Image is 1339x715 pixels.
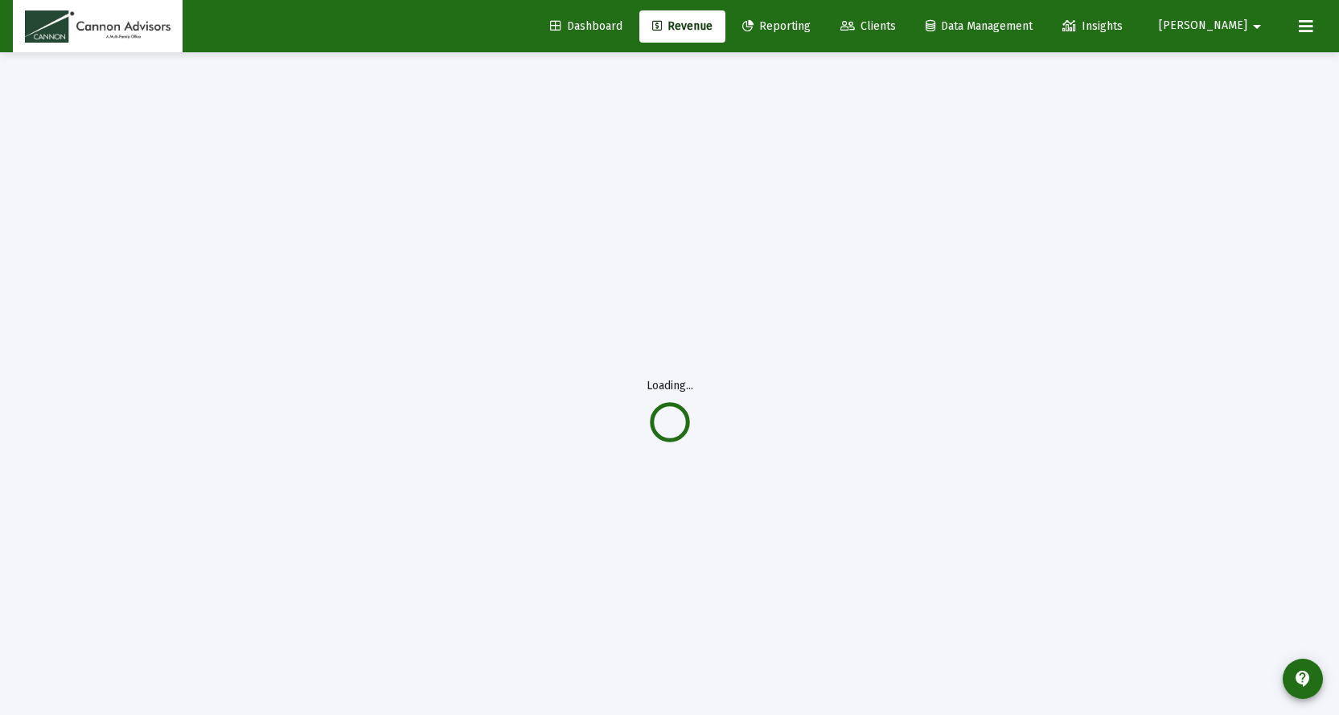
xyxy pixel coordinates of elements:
span: Data Management [926,19,1033,33]
a: Reporting [729,10,824,43]
span: Revenue [652,19,713,33]
img: Dashboard [25,10,170,43]
span: Insights [1062,19,1123,33]
button: [PERSON_NAME] [1140,10,1286,42]
a: Clients [828,10,909,43]
span: Clients [840,19,896,33]
a: Revenue [639,10,725,43]
span: Dashboard [550,19,622,33]
span: [PERSON_NAME] [1159,19,1247,33]
mat-icon: arrow_drop_down [1247,10,1267,43]
a: Data Management [913,10,1045,43]
a: Insights [1049,10,1136,43]
span: Reporting [742,19,811,33]
mat-icon: contact_support [1293,669,1312,688]
a: Dashboard [537,10,635,43]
